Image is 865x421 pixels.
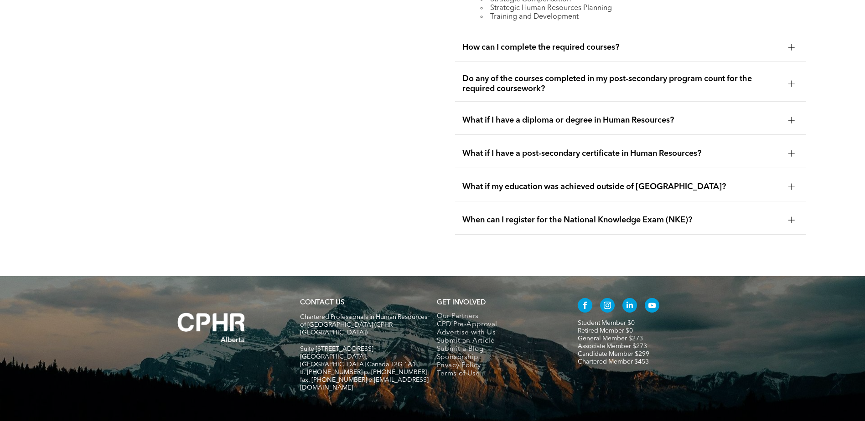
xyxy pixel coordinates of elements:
a: Privacy Policy [437,362,559,370]
img: A white background with a few lines on it [159,294,264,361]
a: Associate Member $273 [578,343,647,349]
a: Our Partners [437,313,559,321]
a: Retired Member $0 [578,328,633,334]
span: Chartered Professionals in Human Resources of [GEOGRAPHIC_DATA] (CPHR [GEOGRAPHIC_DATA]) [300,314,427,336]
span: fax. [PHONE_NUMBER] e:[EMAIL_ADDRESS][DOMAIN_NAME] [300,377,429,391]
a: Sponsorship [437,354,559,362]
a: Candidate Member $299 [578,351,649,357]
a: CONTACT US [300,299,344,306]
a: youtube [645,298,659,315]
span: tf. [PHONE_NUMBER] p. [PHONE_NUMBER] [300,369,427,375]
a: CPD Pre-Approval [437,321,559,329]
span: Suite [STREET_ADDRESS] [300,346,373,352]
span: When can I register for the National Knowledge Exam (NKE)? [462,215,781,225]
span: What if I have a diploma or degree in Human Resources? [462,115,781,125]
span: How can I complete the required courses? [462,42,781,52]
span: Do any of the courses completed in my post-secondary program count for the required coursework? [462,74,781,94]
li: Training and Development [481,13,798,21]
a: Student Member $0 [578,320,635,326]
a: linkedin [622,298,637,315]
a: Submit an Article [437,337,559,345]
a: facebook [578,298,592,315]
li: Strategic Human Resources Planning [481,4,798,13]
span: What if my education was achieved outside of [GEOGRAPHIC_DATA]? [462,182,781,192]
a: Terms of Use [437,370,559,378]
a: Advertise with Us [437,329,559,337]
a: instagram [600,298,615,315]
span: GET INVOLVED [437,299,486,306]
span: What if I have a post-secondary certificate in Human Resources? [462,149,781,159]
a: Chartered Member $453 [578,359,649,365]
span: [GEOGRAPHIC_DATA], [GEOGRAPHIC_DATA] Canada T2G 1A1 [300,354,416,368]
a: General Member $273 [578,335,643,342]
a: Submit a Blog [437,345,559,354]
